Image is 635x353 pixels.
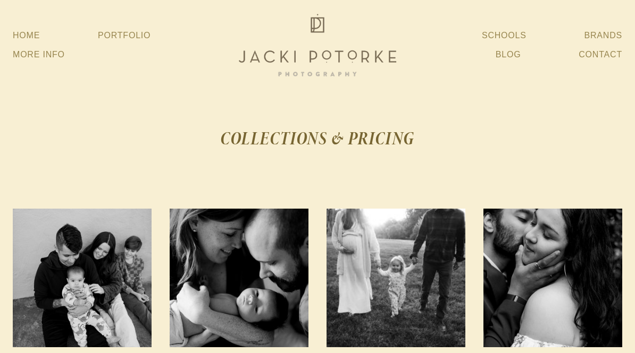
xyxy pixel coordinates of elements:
a: Home [13,26,40,45]
a: More Info [13,45,65,64]
img: Jacki Potorke Sacramento Family Photographer [232,11,403,79]
a: Blog [496,45,521,64]
a: Contact [579,45,622,64]
a: Portfolio [98,31,151,40]
a: Brands [584,26,622,45]
a: Schools [482,26,527,45]
strong: COLLECTIONS & PRICING [220,126,414,151]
